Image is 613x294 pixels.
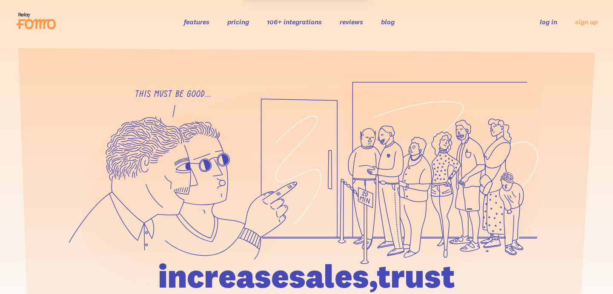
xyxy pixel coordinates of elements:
a: features [184,17,209,26]
a: pricing [227,17,249,26]
a: blog [381,17,395,26]
a: reviews [340,17,363,26]
a: sign up [575,17,598,26]
a: log in [540,17,557,26]
a: 106+ integrations [267,17,322,26]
